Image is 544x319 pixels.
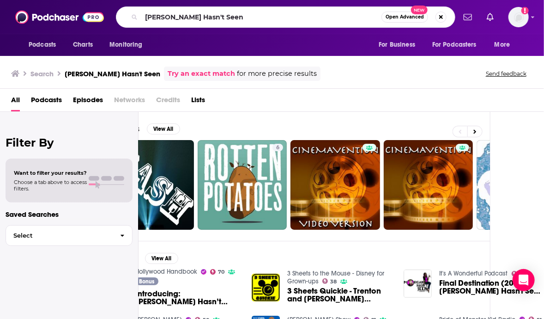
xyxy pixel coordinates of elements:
button: View All [147,123,180,135]
button: Select [6,225,133,246]
button: open menu [488,36,522,54]
a: EpisodesView All [100,252,178,264]
a: 38 [322,278,337,284]
input: Search podcasts, credits, & more... [141,10,381,25]
a: 48 [512,271,527,276]
span: Credits [156,92,180,111]
a: All [11,92,20,111]
span: Introducing: [PERSON_NAME] Hasn’t Seen [135,290,241,306]
span: 70 [218,270,224,274]
img: Final Destination (2000) - Morgan Hasn't Seen EP31 [404,270,432,298]
a: 70 [210,269,225,275]
span: 3 Sheets Quickie - Trenton and [PERSON_NAME] discuss Coco, Pixar's Fate and other movies that [PE... [287,287,393,303]
span: Choose a tab above to access filters. [14,179,87,192]
img: User Profile [508,7,529,27]
button: Show profile menu [508,7,529,27]
button: open menu [103,36,154,54]
button: open menu [22,36,68,54]
button: Open AdvancedNew [381,12,428,23]
a: Try an exact match [168,68,235,79]
a: It's A Wonderful Podcast [439,270,508,277]
span: For Business [379,38,415,51]
a: PodcastsView All [100,123,180,135]
img: 3 Sheets Quickie - Trenton and Scott discuss Coco, Pixar's Fate and other movies that Trenton has... [252,274,280,302]
button: View All [145,253,178,264]
span: More [495,38,510,51]
span: Podcasts [29,38,56,51]
span: for more precise results [237,68,317,79]
a: 6 [272,144,283,151]
span: 38 [330,280,337,284]
a: Charts [67,36,98,54]
span: Want to filter your results? [14,170,87,176]
a: Podcasts [31,92,62,111]
svg: Add a profile image [521,7,529,14]
button: open menu [426,36,490,54]
a: 3 Sheets Quickie - Trenton and Scott discuss Coco, Pixar's Fate and other movies that Trenton has... [287,287,393,303]
a: Episodes [73,92,103,111]
button: Send feedback [483,70,529,78]
span: Monitoring [109,38,142,51]
a: Show notifications dropdown [483,9,497,25]
a: 6 [198,140,287,230]
h2: Filter By [6,136,133,149]
span: For Podcasters [432,38,477,51]
span: Select [6,233,113,239]
span: Charts [73,38,93,51]
a: Show notifications dropdown [460,9,476,25]
span: Bonus [139,279,154,284]
img: Podchaser - Follow, Share and Rate Podcasts [15,8,104,26]
p: Saved Searches [6,210,133,219]
a: Hollywood Handbook [135,268,197,276]
button: open menu [372,36,427,54]
a: Introducing: Scott Hasn’t Seen [135,290,241,306]
div: Open Intercom Messenger [513,269,535,291]
h3: Search [30,69,54,78]
a: 3 Sheets to the Mouse - Disney for Grown-ups [287,270,384,285]
span: Logged in as shubbardidpr [508,7,529,27]
a: Lists [191,92,205,111]
div: Search podcasts, credits, & more... [116,6,455,28]
span: 6 [276,143,279,153]
span: Networks [114,92,145,111]
h3: [PERSON_NAME] Hasn't Seen [65,69,160,78]
span: New [411,6,428,14]
span: Open Advanced [386,15,424,19]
